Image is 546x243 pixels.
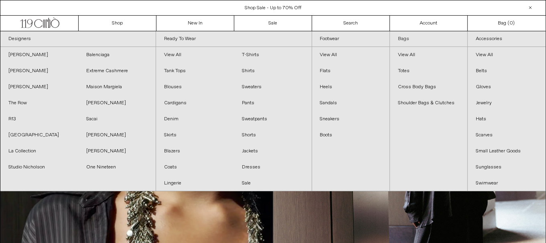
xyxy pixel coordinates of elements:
a: View All [468,47,546,63]
a: Skirts [156,127,234,143]
a: One Nineteen [78,159,156,175]
a: Scarves [468,127,546,143]
a: [PERSON_NAME] [0,63,78,79]
a: Sneakers [312,111,390,127]
a: Shop [79,16,156,31]
a: Balenciaga [78,47,156,63]
a: Shop Sale - Up to 70% Off [245,5,302,11]
span: 0 [509,20,513,26]
a: Sale [234,16,312,31]
a: Belts [468,63,546,79]
a: Bag () [468,16,546,31]
a: Cardigans [156,95,234,111]
a: Sale [234,175,312,191]
a: Sunglasses [468,159,546,175]
a: [PERSON_NAME] [0,79,78,95]
a: Extreme Cashmere [78,63,156,79]
a: R13 [0,111,78,127]
a: Pants [234,95,312,111]
a: Blouses [156,79,234,95]
a: Designers [0,31,156,47]
a: La Collection [0,143,78,159]
a: Accessories [468,31,546,47]
a: Maison Margiela [78,79,156,95]
a: Denim [156,111,234,127]
a: Cross Body Bags [390,79,467,95]
a: Sweatpants [234,111,312,127]
a: Jewelry [468,95,546,111]
a: Gloves [468,79,546,95]
a: View All [390,47,467,63]
a: New In [156,16,234,31]
a: Flats [312,63,390,79]
a: Ready To Wear [156,31,311,47]
a: Dresses [234,159,312,175]
a: T-Shirts [234,47,312,63]
a: Sweaters [234,79,312,95]
a: [PERSON_NAME] [0,47,78,63]
a: Blazers [156,143,234,159]
a: Tank Tops [156,63,234,79]
a: Sacai [78,111,156,127]
a: Lingerie [156,175,234,191]
a: Small Leather Goods [468,143,546,159]
span: ) [509,20,515,27]
a: Totes [390,63,467,79]
a: View All [156,47,234,63]
a: Account [390,16,468,31]
a: Shorts [234,127,312,143]
a: Jackets [234,143,312,159]
a: Shoulder Bags & Clutches [390,95,467,111]
a: Shirts [234,63,312,79]
a: Bags [390,31,467,47]
a: [PERSON_NAME] [78,143,156,159]
a: Boots [312,127,390,143]
a: Sandals [312,95,390,111]
a: The Row [0,95,78,111]
a: [GEOGRAPHIC_DATA] [0,127,78,143]
a: Swimwear [468,175,546,191]
a: [PERSON_NAME] [78,127,156,143]
a: [PERSON_NAME] [78,95,156,111]
a: Coats [156,159,234,175]
a: Hats [468,111,546,127]
a: Studio Nicholson [0,159,78,175]
a: Heels [312,79,390,95]
a: View All [312,47,390,63]
a: Footwear [312,31,390,47]
a: Search [312,16,390,31]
